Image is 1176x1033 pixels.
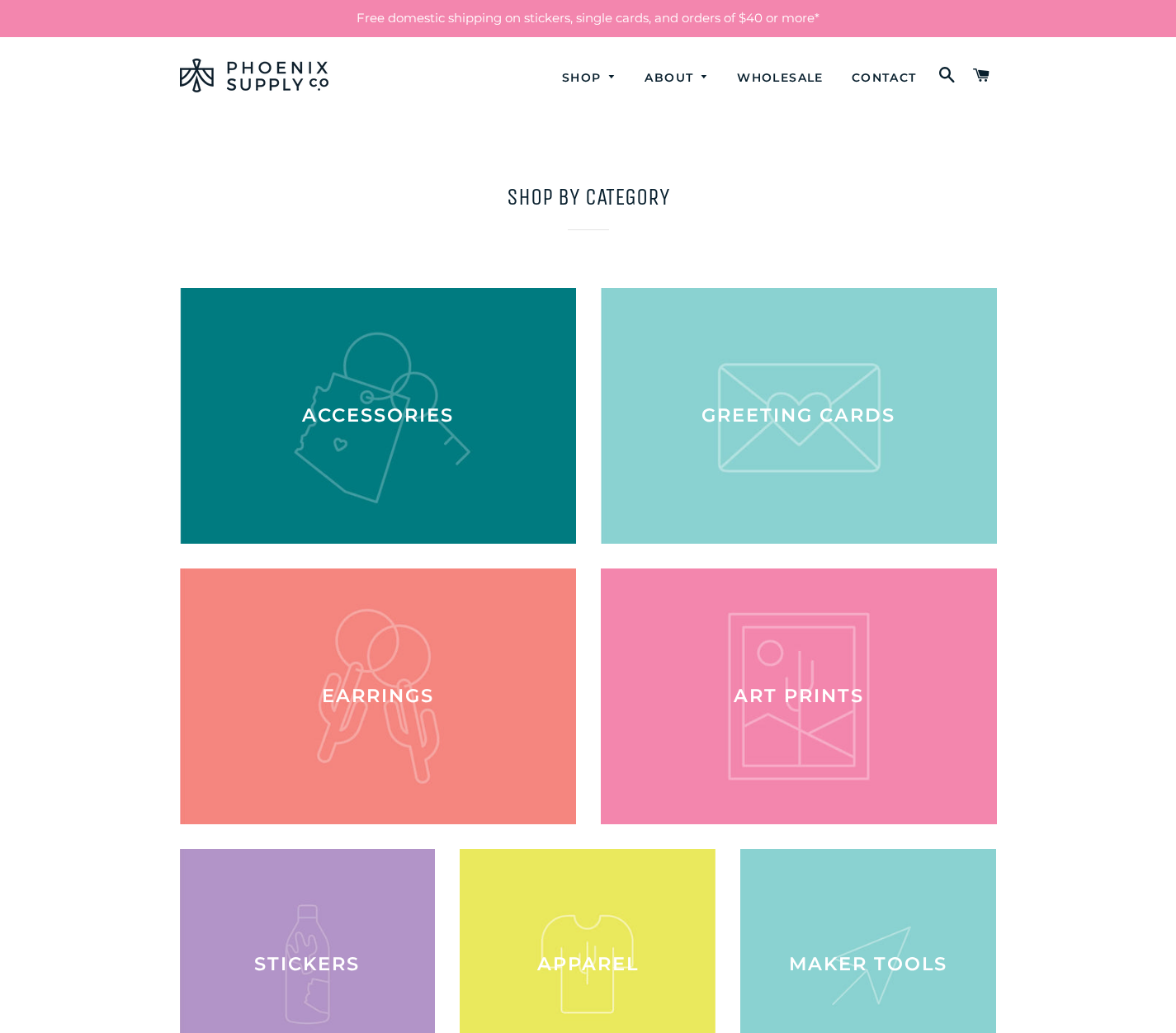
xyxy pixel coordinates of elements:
a: Wholesale [725,56,836,100]
a: Greeting Cards [601,288,997,544]
a: Contact [839,56,929,100]
h1: Shop by category [180,181,997,213]
a: About [632,56,721,100]
img: Phoenix Supply Co. [180,59,328,92]
a: Earrings [180,568,576,824]
a: Shop [550,56,630,100]
a: Accessories [180,288,576,544]
a: Art Prints [601,568,997,824]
